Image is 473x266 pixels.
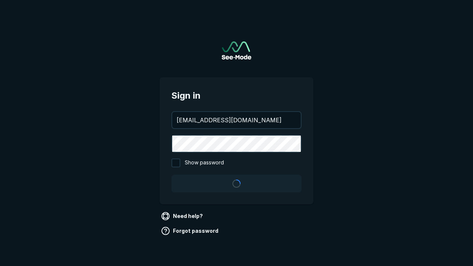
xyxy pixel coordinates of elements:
span: Sign in [171,89,302,102]
a: Go to sign in [222,41,251,59]
a: Need help? [160,210,206,222]
a: Forgot password [160,225,221,237]
input: your@email.com [172,112,301,128]
img: See-Mode Logo [222,41,251,59]
span: Show password [185,158,224,167]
